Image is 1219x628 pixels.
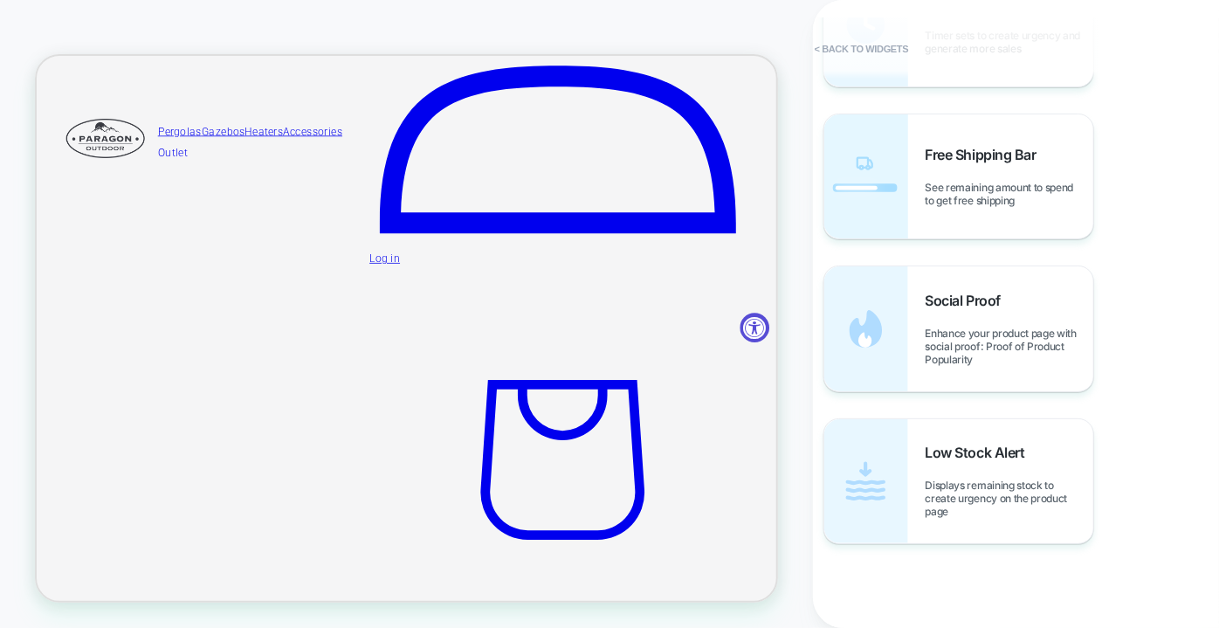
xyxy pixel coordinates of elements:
a: Gazebos [220,93,278,111]
a: Heaters [278,93,328,111]
span: Displays remaining stock to create urgency on the product page [926,479,1093,518]
a: Log in [444,238,947,279]
span: See remaining amount to spend to get free shipping [926,181,1093,207]
a: Accessories [328,93,408,111]
span: Timer sets to create urgency and generate more sales [926,29,1093,55]
span: Social Proof [926,292,1009,309]
span: Low Stock Alert [926,444,1034,461]
img: Paragon Outdoor USA [39,84,144,136]
span: Free Shipping Bar [926,146,1045,163]
button: < Back to widgets [806,35,918,63]
a: Pergolas [162,93,220,111]
a: Outlet [162,121,202,139]
span: Enhance your product page with social proof: Proof of Product Popularity [926,327,1093,366]
span: Log in [444,262,485,279]
button: Accessibility Widget, click to open [938,343,977,383]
